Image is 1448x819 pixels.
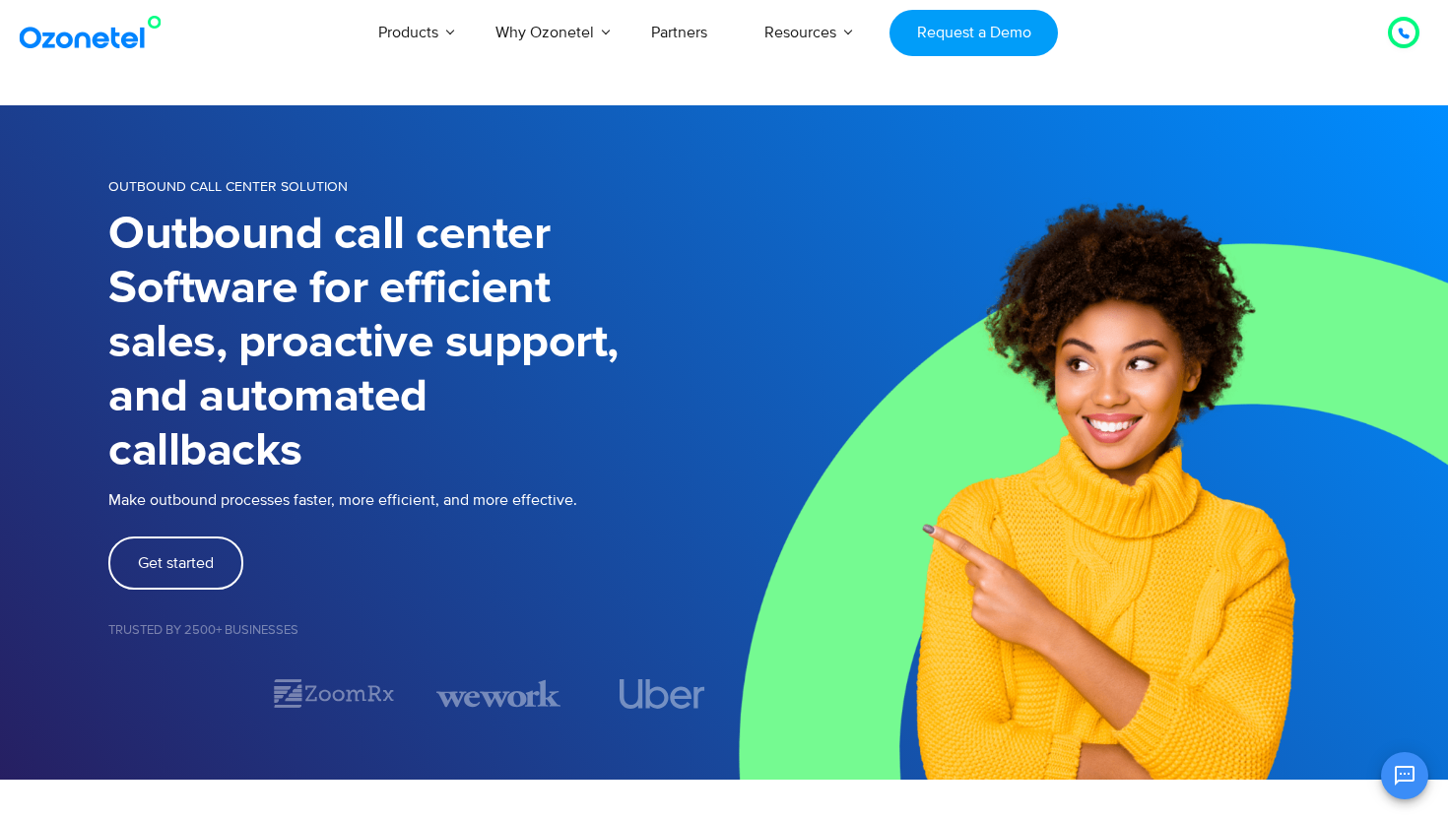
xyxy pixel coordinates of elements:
a: Request a Demo [889,10,1058,56]
h5: Trusted by 2500+ Businesses [108,624,724,637]
img: uber [619,679,704,709]
p: Make outbound processes faster, more efficient, and more effective. [108,488,724,512]
span: Get started [138,555,214,571]
img: zoomrx [272,676,396,711]
span: OUTBOUND CALL CENTER SOLUTION [108,178,348,195]
a: Get started [108,536,243,590]
img: wework [436,676,560,711]
h1: Outbound call center Software for efficient sales, proactive support, and automated callbacks [108,208,724,478]
div: 2 / 7 [272,676,396,711]
div: 4 / 7 [600,679,724,709]
div: Image Carousel [108,676,724,711]
button: Open chat [1381,752,1428,799]
div: 1 / 7 [108,682,232,706]
div: 3 / 7 [436,676,560,711]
